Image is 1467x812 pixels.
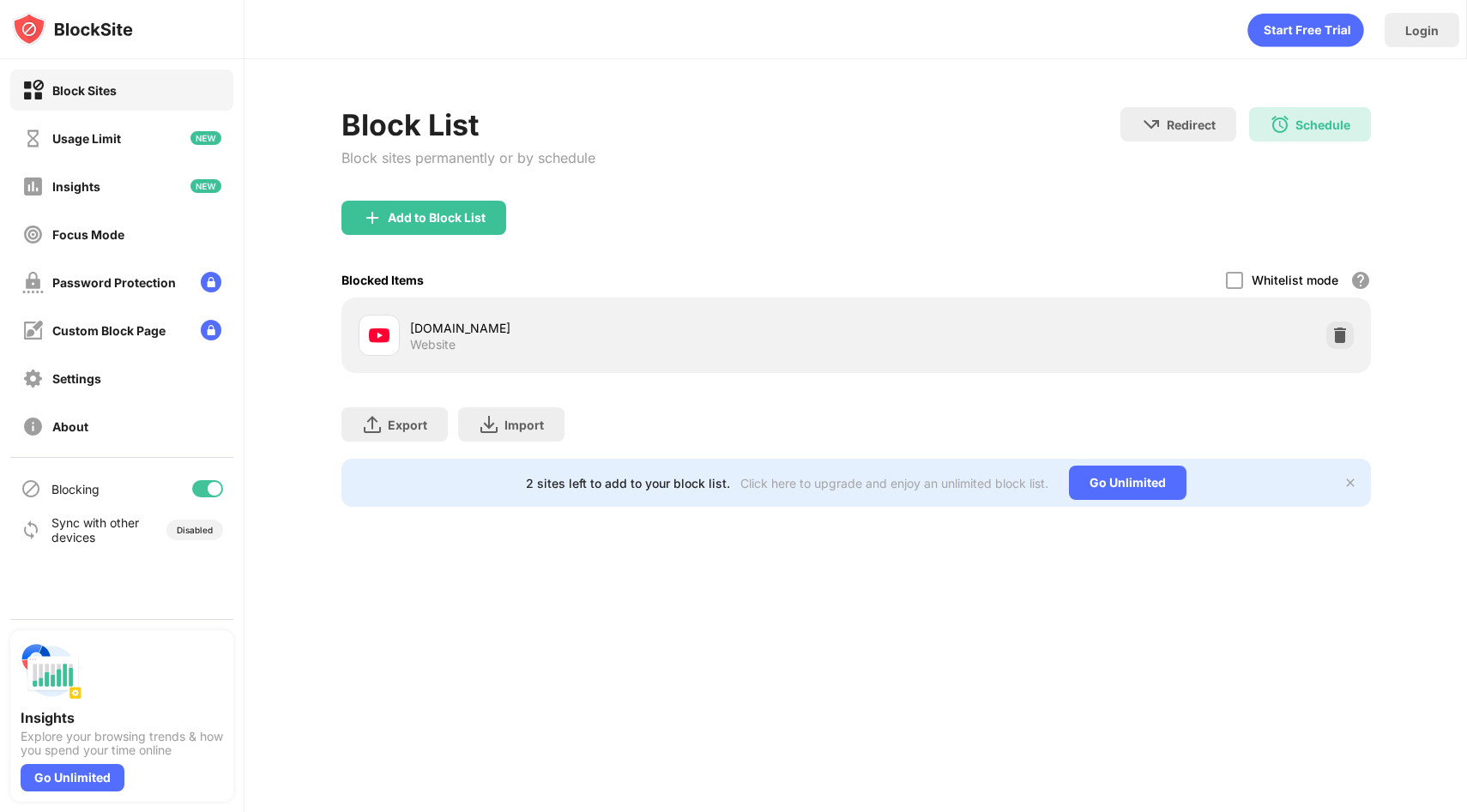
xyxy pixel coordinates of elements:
[177,525,213,535] div: Disabled
[21,641,82,702] img: push-insights.svg
[22,368,44,389] img: settings-off.svg
[22,416,44,437] img: about-off.svg
[341,149,595,166] div: Block sites permanently or by schedule
[21,764,124,791] div: Go Unlimited
[201,272,221,292] img: lock-menu.svg
[52,371,101,386] div: Settings
[22,272,44,293] img: password-protection-off.svg
[52,275,176,290] div: Password Protection
[52,83,117,98] div: Block Sites
[22,224,44,245] img: focus-off.svg
[52,419,88,434] div: About
[21,520,41,540] img: sync-icon.svg
[1343,476,1357,490] img: x-button.svg
[52,323,166,338] div: Custom Block Page
[190,179,221,193] img: new-icon.svg
[341,273,424,287] div: Blocked Items
[504,418,544,432] div: Import
[1167,117,1216,132] div: Redirect
[410,337,456,352] div: Website
[410,319,856,337] div: [DOMAIN_NAME]
[740,476,1048,490] div: Click here to upgrade and enjoy an unlimited block list.
[51,482,100,496] div: Blocking
[1247,13,1364,47] div: animation
[21,478,41,499] img: blocking-icon.svg
[1295,117,1350,132] div: Schedule
[22,320,44,341] img: customize-block-page-off.svg
[52,179,100,194] div: Insights
[388,211,486,225] div: Add to Block List
[1069,466,1186,500] div: Go Unlimited
[52,227,124,242] div: Focus Mode
[51,515,140,544] div: Sync with other devices
[22,176,44,197] img: insights-off.svg
[52,131,121,146] div: Usage Limit
[22,80,44,101] img: block-on.svg
[12,12,133,46] img: logo-blocksite.svg
[21,730,223,757] div: Explore your browsing trends & how you spend your time online
[526,476,730,490] div: 2 sites left to add to your block list.
[369,325,389,346] img: favicons
[21,709,223,726] div: Insights
[388,418,427,432] div: Export
[1405,23,1439,38] div: Login
[190,131,221,145] img: new-icon.svg
[22,128,44,149] img: time-usage-off.svg
[201,320,221,340] img: lock-menu.svg
[1252,273,1338,287] div: Whitelist mode
[341,107,595,142] div: Block List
